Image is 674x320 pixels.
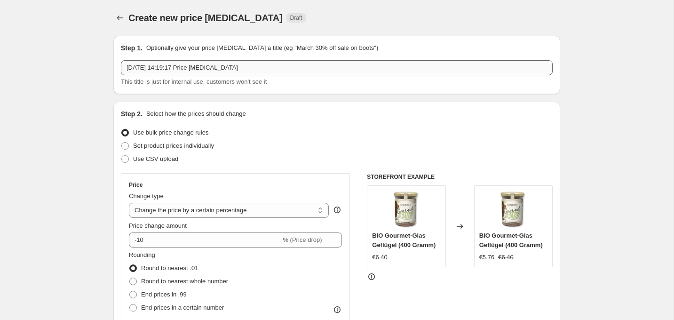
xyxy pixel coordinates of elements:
[146,43,378,53] p: Optionally give your price [MEDICAL_DATA] a title (eg "March 30% off sale on boots")
[129,181,143,189] h3: Price
[133,155,178,162] span: Use CSV upload
[498,253,514,262] strike: €6.40
[141,264,198,272] span: Round to nearest .01
[141,304,224,311] span: End prices in a certain number
[479,253,495,262] div: €5.76
[113,11,127,24] button: Price change jobs
[121,78,267,85] span: This title is just for internal use, customers won't see it
[128,13,283,23] span: Create new price [MEDICAL_DATA]
[129,232,281,248] input: -15
[146,109,246,119] p: Select how the prices should change
[372,232,436,248] span: BIO Gourmet-Glas Geflügel (400 Gramm)
[121,109,143,119] h2: Step 2.
[290,14,302,22] span: Draft
[121,43,143,53] h2: Step 1.
[133,129,208,136] span: Use bulk price change rules
[479,232,543,248] span: BIO Gourmet-Glas Geflügel (400 Gramm)
[494,191,532,228] img: Huhn_cdd55114-ab63-4e27-a556-d1c00fbd0680_80x.png
[333,205,342,215] div: help
[372,253,388,262] div: €6.40
[129,222,187,229] span: Price change amount
[133,142,214,149] span: Set product prices individually
[283,236,322,243] span: % (Price drop)
[129,192,164,200] span: Change type
[388,191,425,228] img: Huhn_cdd55114-ab63-4e27-a556-d1c00fbd0680_80x.png
[129,251,155,258] span: Rounding
[121,60,553,75] input: 30% off holiday sale
[367,173,553,181] h6: STOREFRONT EXAMPLE
[141,278,228,285] span: Round to nearest whole number
[141,291,187,298] span: End prices in .99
